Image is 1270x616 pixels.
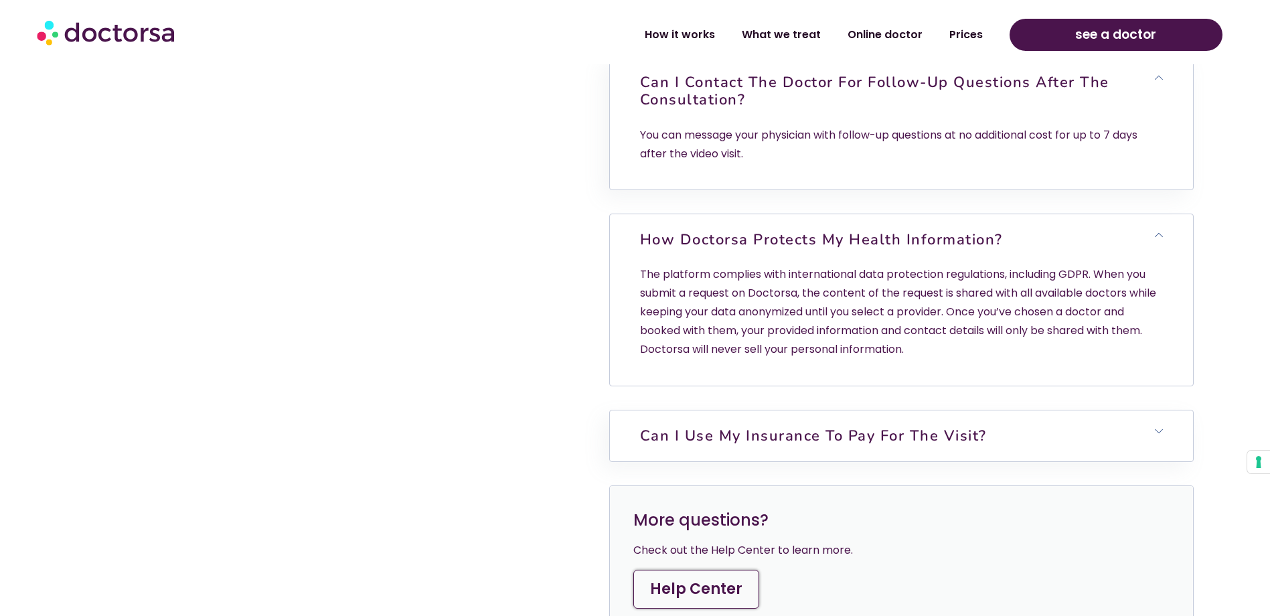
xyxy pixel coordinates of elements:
p: You can message your physician with follow-up questions at no additional cost for up to 7 days af... [640,126,1164,163]
a: Prices [936,19,996,50]
p: The platform complies with international data protection regulations, including GDPR. When you su... [640,265,1164,359]
nav: Menu [328,19,996,50]
a: Online doctor [834,19,936,50]
button: Your consent preferences for tracking technologies [1247,451,1270,473]
div: Can I contact the doctor for follow-up questions after the consultation? [610,126,1194,189]
a: Can I contact the doctor for follow-up questions after the consultation? [640,72,1109,110]
h6: Can I use my insurance to pay for the visit? [610,410,1194,461]
a: Help Center [633,570,759,609]
a: How Doctorsa protects my health information? [640,230,1003,250]
h6: How Doctorsa protects my health information? [610,214,1194,265]
h3: More questions? [633,510,1170,531]
a: see a doctor [1010,19,1222,51]
a: What we treat [728,19,834,50]
a: How it works [631,19,728,50]
span: see a doctor [1075,24,1156,46]
div: How Doctorsa protects my health information? [610,265,1194,385]
h6: Can I contact the doctor for follow-up questions after the consultation? [610,57,1194,126]
div: Check out the Help Center to learn more. [633,541,1170,560]
a: Can I use my insurance to pay for the visit? [640,426,987,446]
